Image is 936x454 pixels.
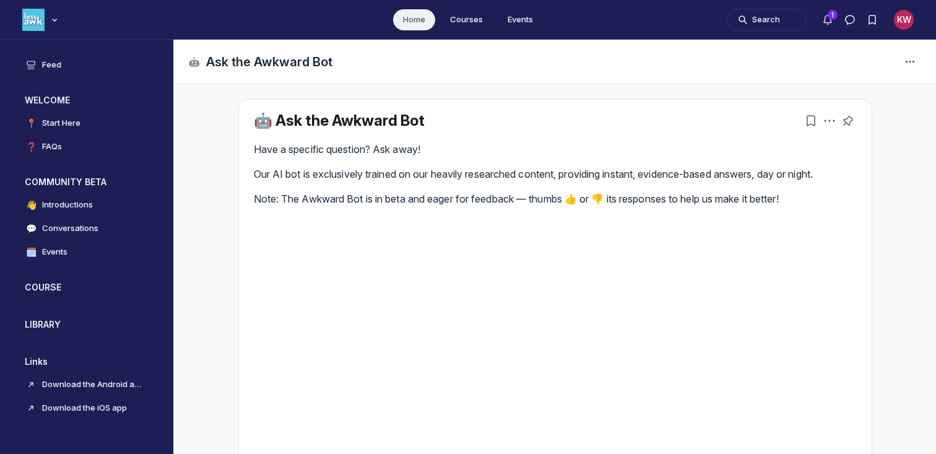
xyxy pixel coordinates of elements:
[189,56,201,68] span: 🤖
[894,10,914,30] button: User menu options
[42,59,61,71] h4: Feed
[42,402,144,414] h4: Download the iOS app
[821,112,838,129] button: Post actions
[25,176,106,188] h3: COMMUNITY BETA
[42,378,144,391] h4: Download the Android app
[15,315,158,334] button: LIBRARYExpand space
[440,9,493,30] a: Courses
[817,9,839,31] button: Notifications
[25,318,61,331] h3: LIBRARY
[802,112,820,129] button: Bookmarks
[25,117,37,129] span: 📍
[254,191,857,206] p: Note: The Awkward Bot is in beta and eager for feedback — thumbs 👍 or 👎 its responses to help us ...
[15,136,158,157] a: ❓FAQs
[25,356,48,368] span: Links
[15,277,158,297] button: COURSEExpand space
[25,199,37,211] span: 👋
[42,222,98,235] h4: Conversations
[254,167,857,181] p: Our AI bot is exclusively trained on our heavily researched content, providing instant, evidence-...
[498,9,543,30] a: Events
[15,172,158,192] button: COMMUNITY BETACollapse space
[15,352,158,372] button: LinksExpand links
[206,53,332,71] h1: Ask the Awkward Bot
[174,40,936,84] header: Page Header
[15,90,158,110] button: WELCOMECollapse space
[25,281,61,294] h3: COURSE
[15,218,158,239] a: 💬Conversations
[15,194,158,216] a: 👋Introductions
[15,398,158,419] a: Download the iOS appView sidebar link options
[25,246,37,258] span: 🗓️
[42,246,67,258] h4: Events
[42,117,80,129] h4: Start Here
[727,9,806,31] button: Search
[839,9,861,31] button: Direct messages
[903,55,917,69] svg: Space settings
[15,374,158,395] a: Download the Android appView sidebar link options
[25,222,37,235] span: 💬
[22,7,61,32] button: Less Awkward Hub logo
[22,9,45,31] img: Less Awkward Hub logo
[25,141,37,153] span: ❓
[15,242,158,263] a: 🗓️Events
[899,51,921,73] button: Space settings
[894,10,914,30] div: KW
[254,111,425,129] a: 🤖 Ask the Awkward Bot
[393,9,435,30] a: Home
[42,199,93,211] h4: Introductions
[25,94,70,107] h3: WELCOME
[254,142,857,157] p: Have a specific question? Ask away!
[42,141,62,153] h4: FAQs
[15,55,158,76] a: Feed
[861,9,883,31] button: Bookmarks
[15,113,158,134] a: 📍Start Here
